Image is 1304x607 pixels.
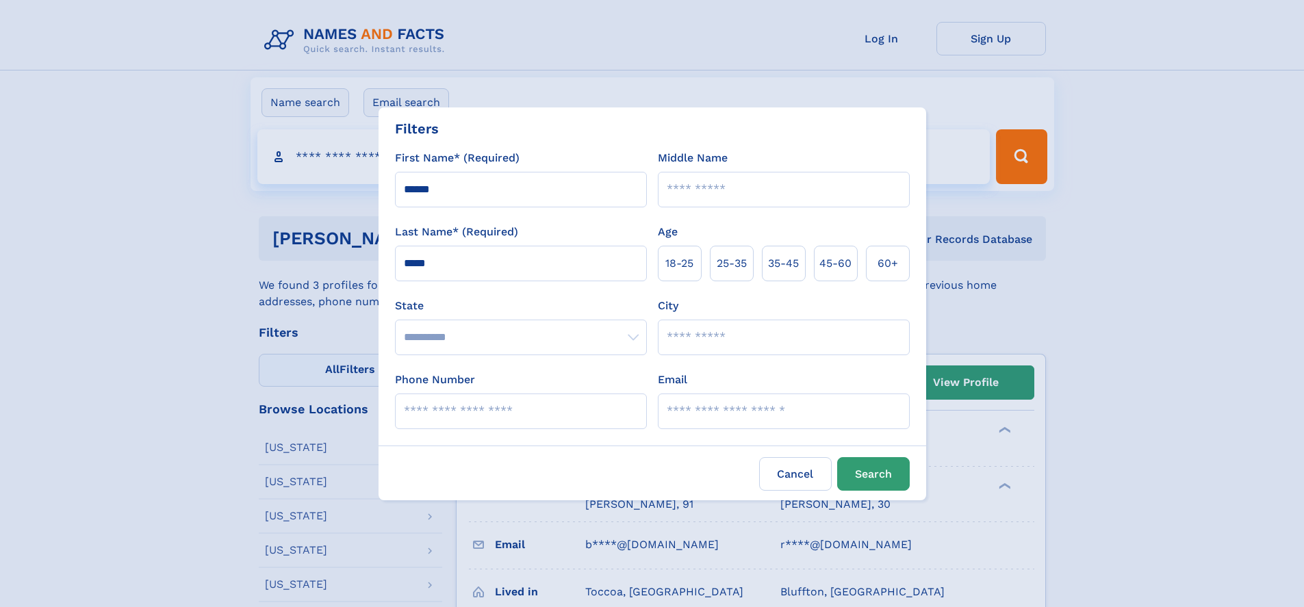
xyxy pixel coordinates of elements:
span: 25‑35 [717,255,747,272]
label: State [395,298,647,314]
label: Email [658,372,687,388]
span: 18‑25 [665,255,693,272]
label: City [658,298,678,314]
label: Age [658,224,678,240]
label: Last Name* (Required) [395,224,518,240]
label: Phone Number [395,372,475,388]
span: 35‑45 [768,255,799,272]
label: First Name* (Required) [395,150,520,166]
span: 45‑60 [819,255,852,272]
label: Middle Name [658,150,728,166]
span: 60+ [878,255,898,272]
label: Cancel [759,457,832,491]
div: Filters [395,118,439,139]
button: Search [837,457,910,491]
